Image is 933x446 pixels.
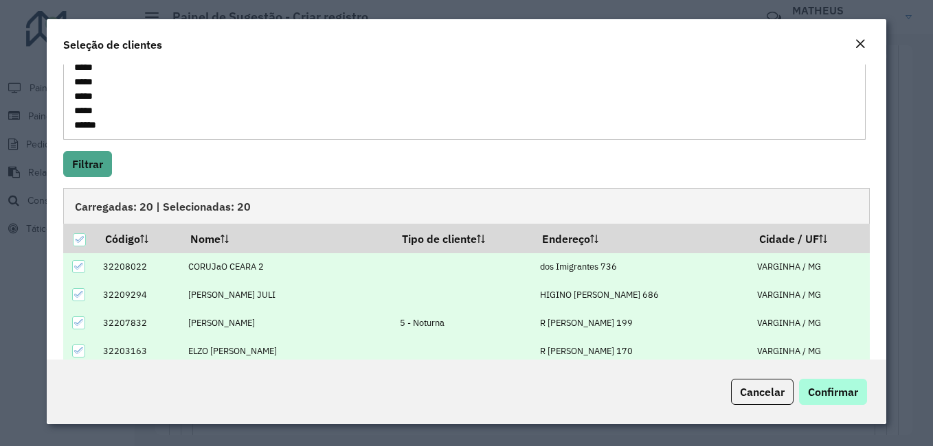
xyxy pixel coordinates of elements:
[95,337,181,365] td: 32203163
[95,253,181,281] td: 32208022
[808,385,858,399] span: Confirmar
[393,309,533,337] td: 5 - Noturna
[855,38,866,49] em: Fechar
[750,281,870,309] td: VARGINHA / MG
[95,224,181,253] th: Código
[95,309,181,337] td: 32207832
[799,379,867,405] button: Confirmar
[63,188,870,224] div: Carregadas: 20 | Selecionadas: 20
[750,253,870,281] td: VARGINHA / MG
[533,309,750,337] td: R [PERSON_NAME] 199
[750,309,870,337] td: VARGINHA / MG
[750,224,870,253] th: Cidade / UF
[740,385,785,399] span: Cancelar
[63,36,162,53] h4: Seleção de clientes
[63,151,112,177] button: Filtrar
[181,224,393,253] th: Nome
[393,224,533,253] th: Tipo de cliente
[181,253,393,281] td: CORUJaO CEARA 2
[750,337,870,365] td: VARGINHA / MG
[181,309,393,337] td: [PERSON_NAME]
[533,224,750,253] th: Endereço
[731,379,794,405] button: Cancelar
[851,36,870,54] button: Close
[533,253,750,281] td: dos Imigrantes 736
[181,281,393,309] td: [PERSON_NAME] JULI
[181,337,393,365] td: ELZO [PERSON_NAME]
[95,281,181,309] td: 32209294
[533,281,750,309] td: HIGINO [PERSON_NAME] 686
[533,337,750,365] td: R [PERSON_NAME] 170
